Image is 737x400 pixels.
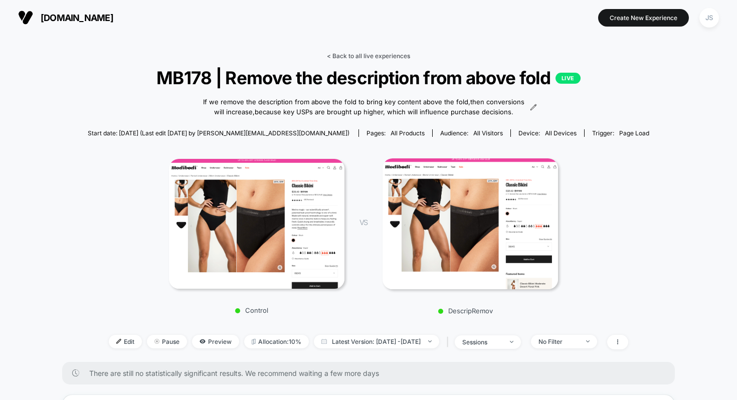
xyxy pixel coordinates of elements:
span: VS [359,218,367,227]
img: end [428,340,432,342]
div: Trigger: [592,129,649,137]
span: all devices [545,129,577,137]
a: < Back to all live experiences [327,52,410,60]
img: calendar [321,339,327,344]
img: DescripRemov main [383,158,558,289]
img: end [154,339,159,344]
span: | [444,335,455,349]
div: Pages: [366,129,425,137]
button: Create New Experience [598,9,689,27]
span: MB178 | Remove the description from above fold [116,67,621,88]
img: edit [116,339,121,344]
img: end [586,340,590,342]
div: JS [699,8,719,28]
button: JS [696,8,722,28]
img: Visually logo [18,10,33,25]
span: Pause [147,335,187,348]
button: [DOMAIN_NAME] [15,10,116,26]
p: LIVE [556,73,581,84]
img: Control main [169,159,344,288]
div: Audience: [440,129,503,137]
span: There are still no statistically significant results. We recommend waiting a few more days [89,369,655,377]
span: [DOMAIN_NAME] [41,13,113,23]
span: All Visitors [473,129,503,137]
img: rebalance [252,339,256,344]
span: If we remove the description from above the fold to bring key content above the fold,then convers... [200,97,527,117]
span: Device: [510,129,584,137]
p: Control [164,306,339,314]
div: No Filter [538,338,579,345]
span: Edit [109,335,142,348]
span: all products [391,129,425,137]
span: Latest Version: [DATE] - [DATE] [314,335,439,348]
span: Page Load [619,129,649,137]
span: Preview [192,335,239,348]
div: sessions [462,338,502,346]
p: DescripRemov [378,307,553,315]
span: Allocation: 10% [244,335,309,348]
img: end [510,341,513,343]
span: Start date: [DATE] (Last edit [DATE] by [PERSON_NAME][EMAIL_ADDRESS][DOMAIN_NAME]) [88,129,349,137]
